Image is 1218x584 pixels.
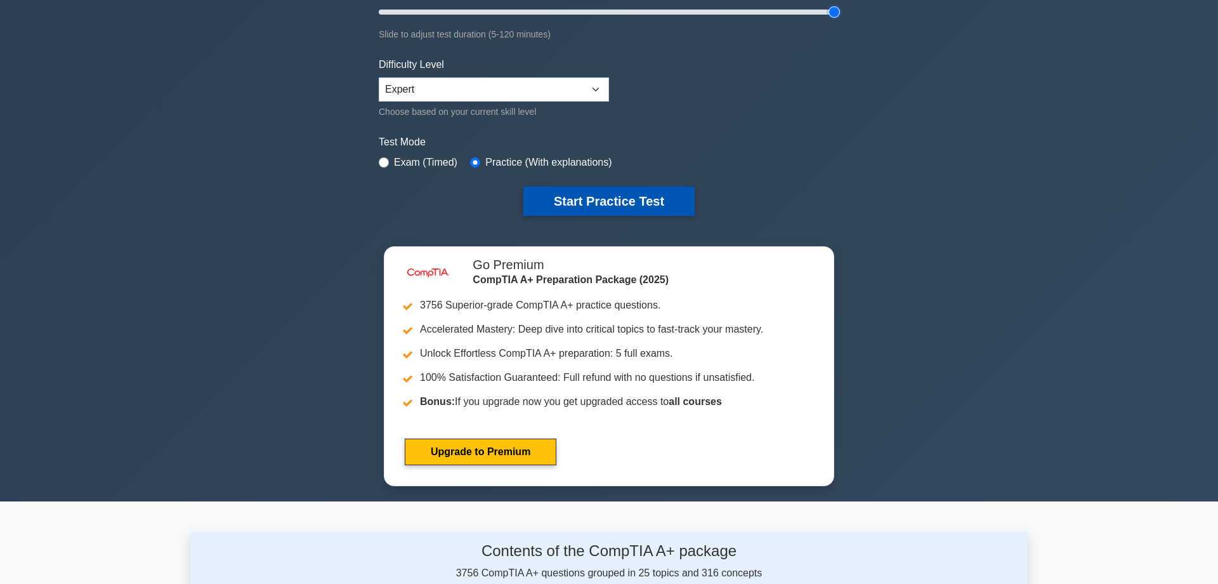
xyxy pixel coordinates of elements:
[485,155,612,170] label: Practice (With explanations)
[379,104,609,119] div: Choose based on your current skill level
[379,27,839,42] div: Slide to adjust test duration (5-120 minutes)
[310,542,908,561] h4: Contents of the CompTIA A+ package
[379,135,839,150] label: Test Mode
[523,187,695,216] button: Start Practice Test
[310,542,908,581] div: 3756 CompTIA A+ questions grouped in 25 topics and 316 concepts
[379,57,444,72] label: Difficulty Level
[405,439,556,465] a: Upgrade to Premium
[394,155,457,170] label: Exam (Timed)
